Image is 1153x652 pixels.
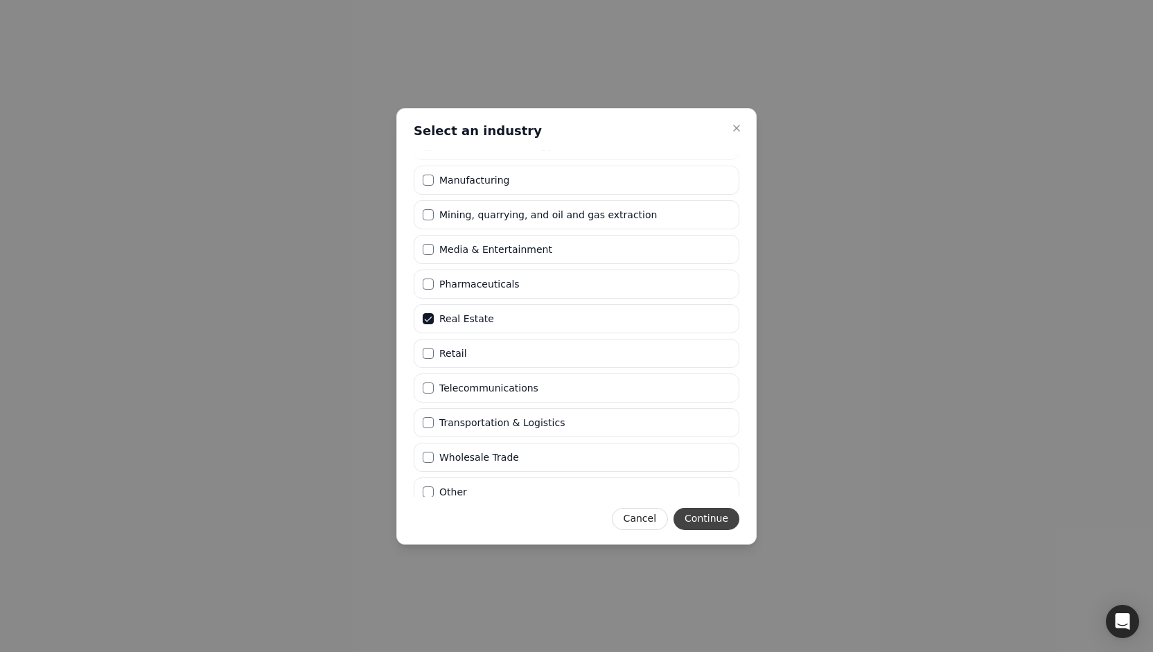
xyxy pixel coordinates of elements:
[439,487,467,497] label: Other
[439,383,538,393] label: Telecommunications
[439,245,552,254] label: Media & Entertainment
[612,508,668,530] button: Cancel
[674,508,739,530] button: Continue
[439,210,657,220] label: Mining, quarrying, and oil and gas extraction
[414,123,542,139] h2: Select an industry
[439,418,565,428] label: Transportation & Logistics
[439,175,509,185] label: Manufacturing
[439,141,572,150] label: Information Technology (IT)
[439,314,494,324] label: Real Estate
[439,349,467,358] label: Retail
[439,279,520,289] label: Pharmaceuticals
[439,452,519,462] label: Wholesale Trade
